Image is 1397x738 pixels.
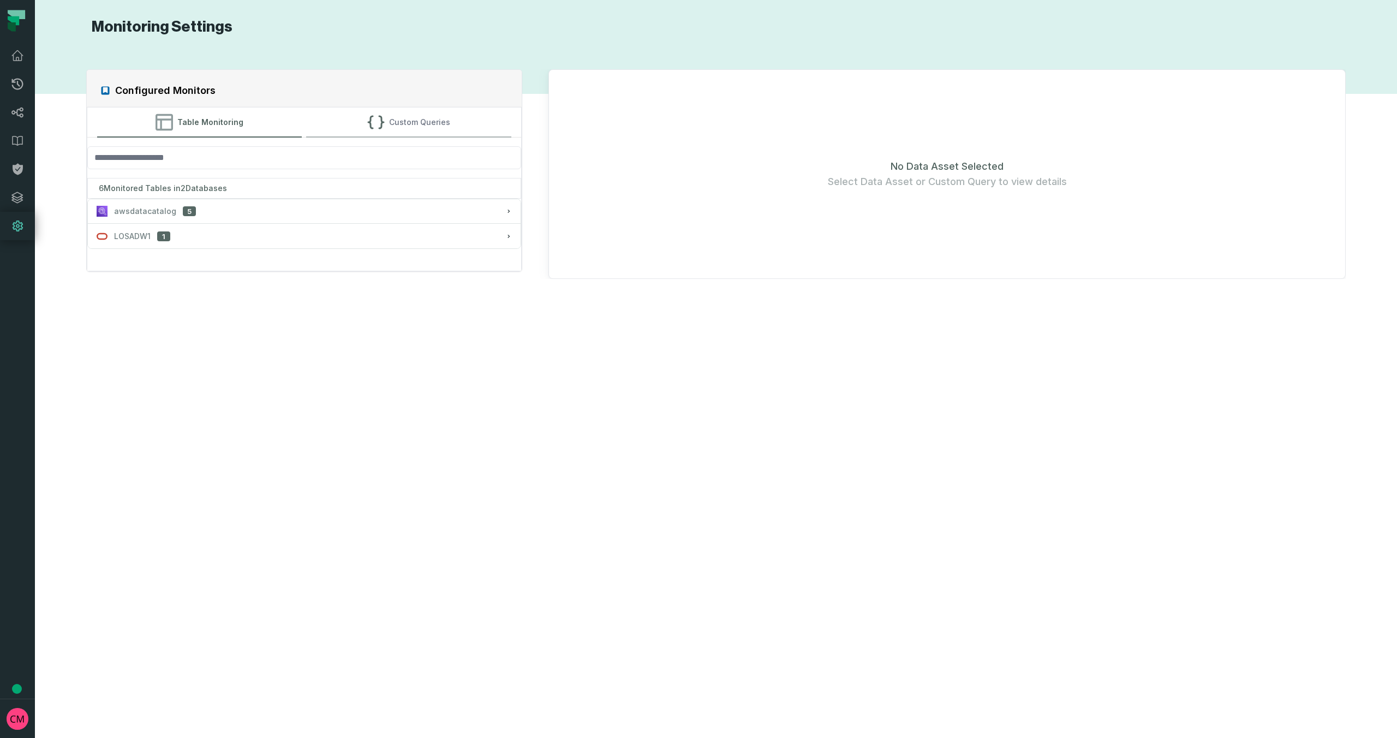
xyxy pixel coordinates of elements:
[88,199,521,223] button: awsdatacatalog5
[157,231,170,242] span: 1
[114,231,151,242] span: LOSADW1
[114,206,176,217] span: awsdatacatalog
[88,224,521,248] button: LOSADW11
[183,206,196,217] span: 5
[12,684,22,694] div: Tooltip anchor
[87,178,522,199] div: 6 Monitored Tables in 2 Databases
[86,17,232,37] h1: Monitoring Settings
[306,108,511,137] button: Custom Queries
[115,83,216,98] h2: Configured Monitors
[97,108,302,137] button: Table Monitoring
[891,159,1004,174] span: No Data Asset Selected
[7,708,28,730] img: avatar of Collin Marsden
[828,174,1067,189] span: Select Data Asset or Custom Query to view details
